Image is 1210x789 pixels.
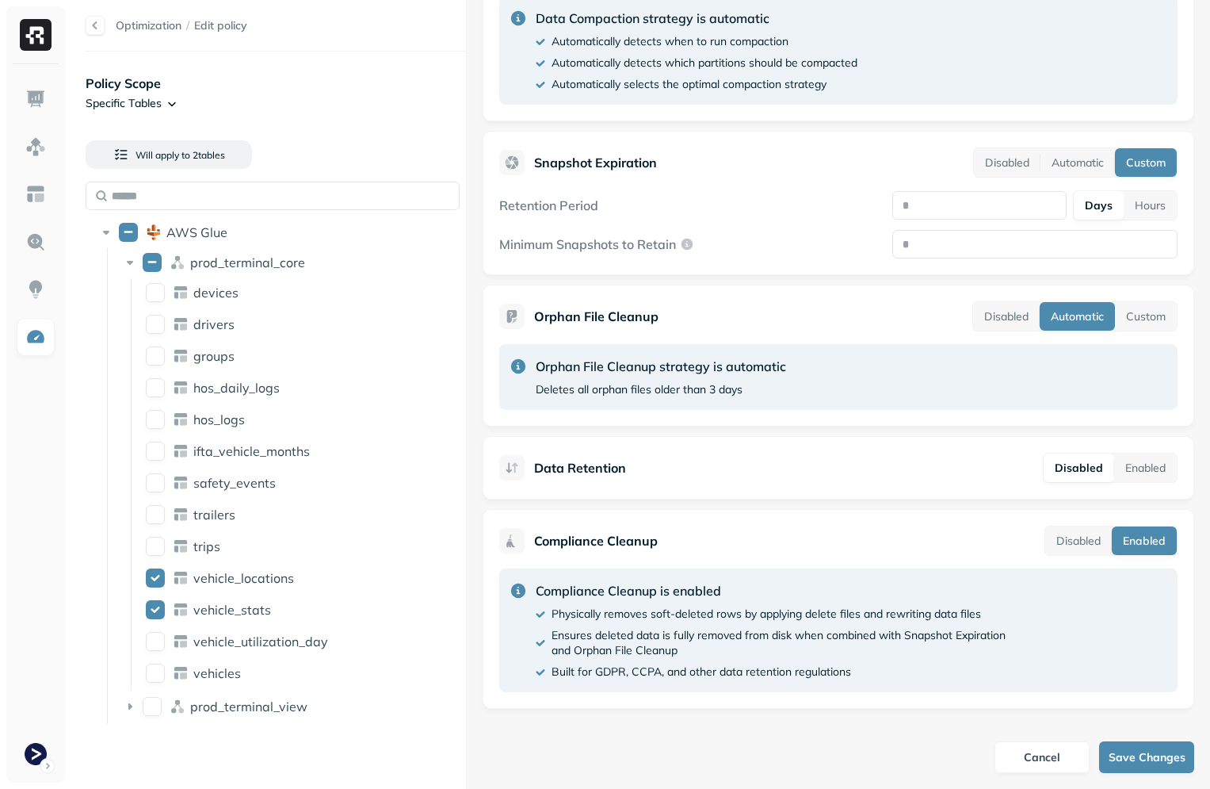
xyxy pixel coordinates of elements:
[146,315,165,334] button: drivers
[1074,191,1124,220] button: Days
[193,285,239,301] span: devices
[139,629,477,654] div: vehicle_utilization_dayvehicle_utilization_day
[119,223,138,242] button: AWS Glue
[143,253,162,272] button: prod_terminal_core
[139,375,477,400] div: hos_daily_logshos_daily_logs
[534,307,658,326] p: Orphan File Cleanup
[1115,148,1177,177] button: Custom
[552,56,857,71] p: Automatically detects which partitions should be compacted
[25,279,46,300] img: Insights
[193,602,271,618] p: vehicle_stats
[193,412,245,427] p: hos_logs
[1112,527,1177,555] button: Enabled
[1115,302,1177,331] button: Custom
[146,569,165,588] button: vehicle_locations
[146,378,165,397] button: hos_daily_logs
[534,153,657,172] p: Snapshot Expiration
[146,410,165,429] button: hos_logs
[194,18,247,33] span: Edit policy
[974,148,1040,177] button: Disabled
[193,475,276,491] p: safety_events
[552,628,1006,658] p: Ensures deleted data is fully removed from disk when combined with Snapshot Expiration and Orphan...
[116,18,181,33] a: Optimization
[193,538,220,554] p: trips
[146,600,165,619] button: vehicle_stats
[25,89,46,109] img: Dashboard
[146,473,165,492] button: safety_events
[139,439,477,464] div: ifta_vehicle_monthsifta_vehicle_months
[193,348,235,364] p: groups
[139,470,477,496] div: safety_eventssafety_events
[25,184,46,205] img: Asset Explorer
[116,250,476,275] div: prod_terminal_coreprod_terminal_core
[139,597,477,622] div: vehicle_statsvehicle_stats
[116,18,247,33] nav: breadcrumb
[499,236,676,252] p: Minimum Snapshots to Retain
[139,661,477,686] div: vehiclesvehicles
[139,280,477,305] div: devicesdevices
[536,581,1006,600] p: Compliance Cleanup is enabled
[193,634,328,649] p: vehicle_utilization_day
[139,312,477,337] div: driversdrivers
[116,694,476,719] div: prod_terminal_viewprod_terminal_view
[193,507,235,523] p: trailers
[136,149,190,161] span: Will apply to
[86,96,162,111] p: Specific Tables
[190,699,307,714] p: prod_terminal_view
[534,458,626,477] p: Data Retention
[193,443,310,459] p: ifta_vehicle_months
[146,283,165,302] button: devices
[139,502,477,527] div: trailerstrailers
[994,741,1090,773] button: Cancel
[552,607,981,622] p: Physically removes soft-deleted rows by applying delete files and rewriting data files
[86,74,466,93] p: Policy Scope
[166,224,227,240] p: AWS Glue
[139,565,477,591] div: vehicle_locationsvehicle_locations
[193,665,241,681] p: vehicles
[186,18,189,33] p: /
[190,149,225,161] span: 2 table s
[146,632,165,651] button: vehicle_utilization_day
[25,232,46,252] img: Query Explorer
[190,255,305,270] p: prod_terminal_core
[146,664,165,683] button: vehicles
[552,34,788,49] p: Automatically detects when to run compaction
[25,743,47,765] img: Terminal
[1124,191,1177,220] button: Hours
[534,531,658,550] p: Compliance Cleanup
[1044,454,1114,482] button: Disabled
[146,537,165,556] button: trips
[146,347,165,366] button: groups
[193,570,294,586] p: vehicle_locations
[139,343,477,369] div: groupsgroups
[193,380,280,396] p: hos_daily_logs
[193,316,235,332] p: drivers
[1045,527,1112,555] button: Disabled
[1040,148,1115,177] button: Automatic
[92,220,475,245] div: AWS GlueAWS Glue
[146,442,165,461] button: ifta_vehicle_months
[25,327,46,347] img: Optimization
[536,382,742,397] p: Deletes all orphan files older than 3 days
[1114,454,1177,482] button: Enabled
[552,77,826,92] p: Automatically selects the optimal compaction strategy
[146,505,165,524] button: trailers
[536,357,786,376] p: Orphan File Cleanup strategy is automatic
[139,407,477,432] div: hos_logshos_logs
[25,136,46,157] img: Assets
[552,665,851,680] p: Built for GDPR, CCPA, and other data retention regulations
